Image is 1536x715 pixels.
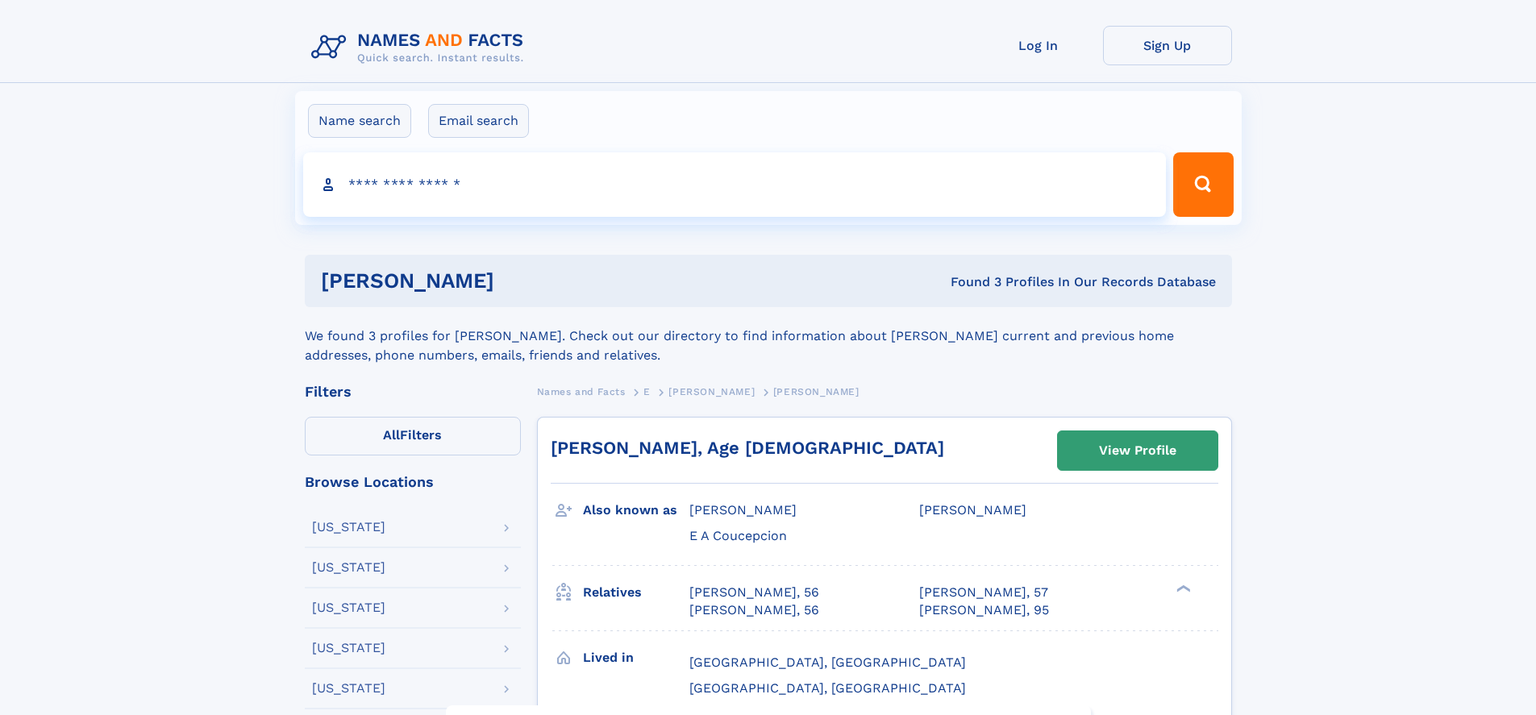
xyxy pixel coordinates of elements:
[1173,152,1233,217] button: Search Button
[551,438,944,458] a: [PERSON_NAME], Age [DEMOGRAPHIC_DATA]
[919,502,1026,518] span: [PERSON_NAME]
[321,271,722,291] h1: [PERSON_NAME]
[583,644,689,671] h3: Lived in
[1058,431,1218,470] a: View Profile
[1172,583,1192,593] div: ❯
[383,427,400,443] span: All
[305,385,521,399] div: Filters
[974,26,1103,65] a: Log In
[305,417,521,455] label: Filters
[305,26,537,69] img: Logo Names and Facts
[722,273,1216,291] div: Found 3 Profiles In Our Records Database
[312,601,385,614] div: [US_STATE]
[689,601,819,619] a: [PERSON_NAME], 56
[1103,26,1232,65] a: Sign Up
[312,642,385,655] div: [US_STATE]
[312,521,385,534] div: [US_STATE]
[919,584,1048,601] a: [PERSON_NAME], 57
[303,152,1167,217] input: search input
[919,601,1049,619] a: [PERSON_NAME], 95
[583,579,689,606] h3: Relatives
[583,497,689,524] h3: Also known as
[428,104,529,138] label: Email search
[643,386,651,397] span: E
[689,584,819,601] a: [PERSON_NAME], 56
[1099,432,1176,469] div: View Profile
[312,682,385,695] div: [US_STATE]
[689,502,797,518] span: [PERSON_NAME]
[305,475,521,489] div: Browse Locations
[773,386,860,397] span: [PERSON_NAME]
[668,386,755,397] span: [PERSON_NAME]
[643,381,651,401] a: E
[668,381,755,401] a: [PERSON_NAME]
[537,381,626,401] a: Names and Facts
[689,655,966,670] span: [GEOGRAPHIC_DATA], [GEOGRAPHIC_DATA]
[689,680,966,696] span: [GEOGRAPHIC_DATA], [GEOGRAPHIC_DATA]
[689,528,787,543] span: E A Coucepcion
[305,307,1232,365] div: We found 3 profiles for [PERSON_NAME]. Check out our directory to find information about [PERSON_...
[312,561,385,574] div: [US_STATE]
[308,104,411,138] label: Name search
